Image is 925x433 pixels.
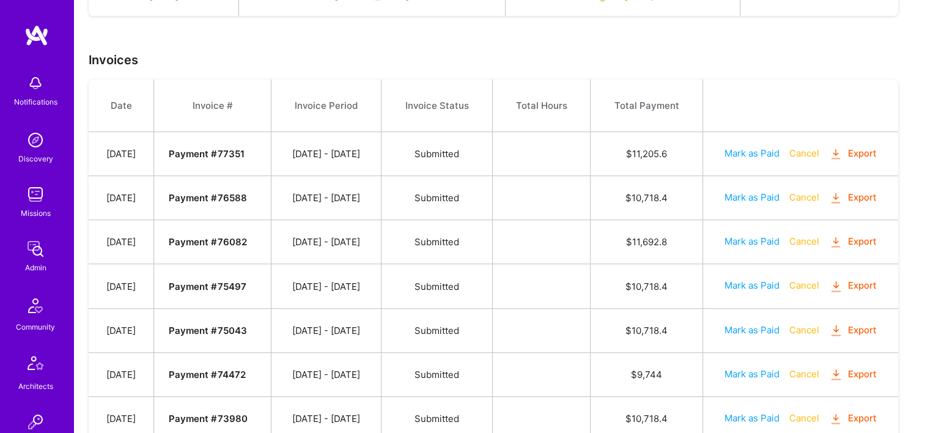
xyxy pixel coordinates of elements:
i: icon OrangeDownload [829,412,843,426]
span: Submitted [415,236,459,248]
i: icon OrangeDownload [829,235,843,250]
span: Submitted [415,369,459,380]
button: Export [829,324,877,338]
td: [DATE] [89,176,154,220]
th: Invoice # [154,80,271,132]
td: $ 10,718.4 [591,176,703,220]
td: [DATE] [89,264,154,308]
button: Export [829,191,877,205]
td: [DATE] [89,220,154,264]
td: [DATE] - [DATE] [271,220,381,264]
img: logo [24,24,49,46]
img: discovery [23,128,48,152]
strong: Payment # 74472 [169,369,245,380]
button: Mark as Paid [724,412,779,424]
th: Total Hours [493,80,591,132]
td: $ 9,744 [591,352,703,396]
td: $ 10,718.4 [591,308,703,352]
button: Export [829,279,877,293]
button: Export [829,368,877,382]
span: Submitted [415,192,459,204]
strong: Payment # 77351 [169,148,244,160]
button: Export [829,412,877,426]
img: Architects [21,350,50,380]
button: Cancel [789,191,819,204]
td: [DATE] [89,308,154,352]
div: Community [16,320,55,333]
td: $ 11,692.8 [591,220,703,264]
i: icon OrangeDownload [829,368,843,382]
th: Invoice Status [381,80,493,132]
button: Mark as Paid [724,279,779,292]
strong: Payment # 76082 [169,236,246,248]
strong: Payment # 73980 [169,413,247,424]
button: Export [829,147,877,161]
div: Architects [18,380,53,393]
td: [DATE] - [DATE] [271,352,381,396]
th: Total Payment [591,80,703,132]
th: Date [89,80,154,132]
td: [DATE] [89,352,154,396]
td: [DATE] - [DATE] [271,308,381,352]
img: teamwork [23,182,48,207]
button: Cancel [789,412,819,424]
button: Mark as Paid [724,191,779,204]
td: [DATE] - [DATE] [271,132,381,176]
h3: Invoices [89,53,910,67]
button: Cancel [789,279,819,292]
button: Mark as Paid [724,235,779,248]
button: Cancel [789,147,819,160]
td: $ 10,718.4 [591,264,703,308]
strong: Payment # 75043 [169,325,246,336]
i: icon OrangeDownload [829,279,843,294]
span: Submitted [415,281,459,292]
button: Mark as Paid [724,324,779,336]
div: Admin [25,261,46,274]
strong: Payment # 75497 [169,281,246,292]
th: Invoice Period [271,80,381,132]
button: Cancel [789,368,819,380]
td: [DATE] [89,132,154,176]
button: Cancel [789,235,819,248]
i: icon OrangeDownload [829,191,843,205]
button: Export [829,235,877,249]
button: Cancel [789,324,819,336]
span: Submitted [415,413,459,424]
i: icon OrangeDownload [829,147,843,161]
span: Submitted [415,325,459,336]
img: bell [23,71,48,95]
div: Notifications [14,95,57,108]
strong: Payment # 76588 [169,192,246,204]
button: Mark as Paid [724,147,779,160]
i: icon OrangeDownload [829,324,843,338]
div: Missions [21,207,51,220]
td: $ 11,205.6 [591,132,703,176]
td: [DATE] - [DATE] [271,176,381,220]
td: [DATE] - [DATE] [271,264,381,308]
img: admin teamwork [23,237,48,261]
div: Discovery [18,152,53,165]
span: Submitted [415,148,459,160]
img: Community [21,291,50,320]
button: Mark as Paid [724,368,779,380]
